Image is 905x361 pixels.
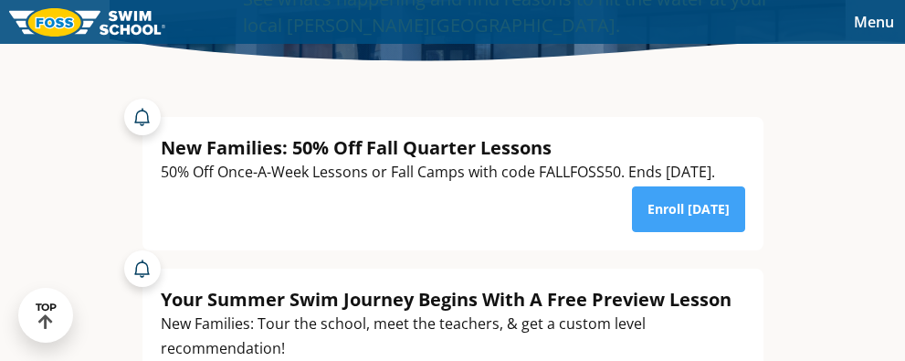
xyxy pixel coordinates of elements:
button: Toggle navigation [843,8,905,36]
div: TOP [36,302,57,330]
a: Enroll [DATE] [632,186,745,232]
img: FOSS Swim School Logo [9,8,165,37]
div: Your Summer Swim Journey Begins With A Free Preview Lesson [161,287,745,312]
div: New Families: 50% Off Fall Quarter Lessons [161,135,715,160]
div: New Families: Tour the school, meet the teachers, & get a custom level recommendation! [161,312,745,361]
span: Menu [854,12,894,32]
div: 50% Off Once-A-Week Lessons or Fall Camps with code FALLFOSS50. Ends [DATE]. [161,160,715,185]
